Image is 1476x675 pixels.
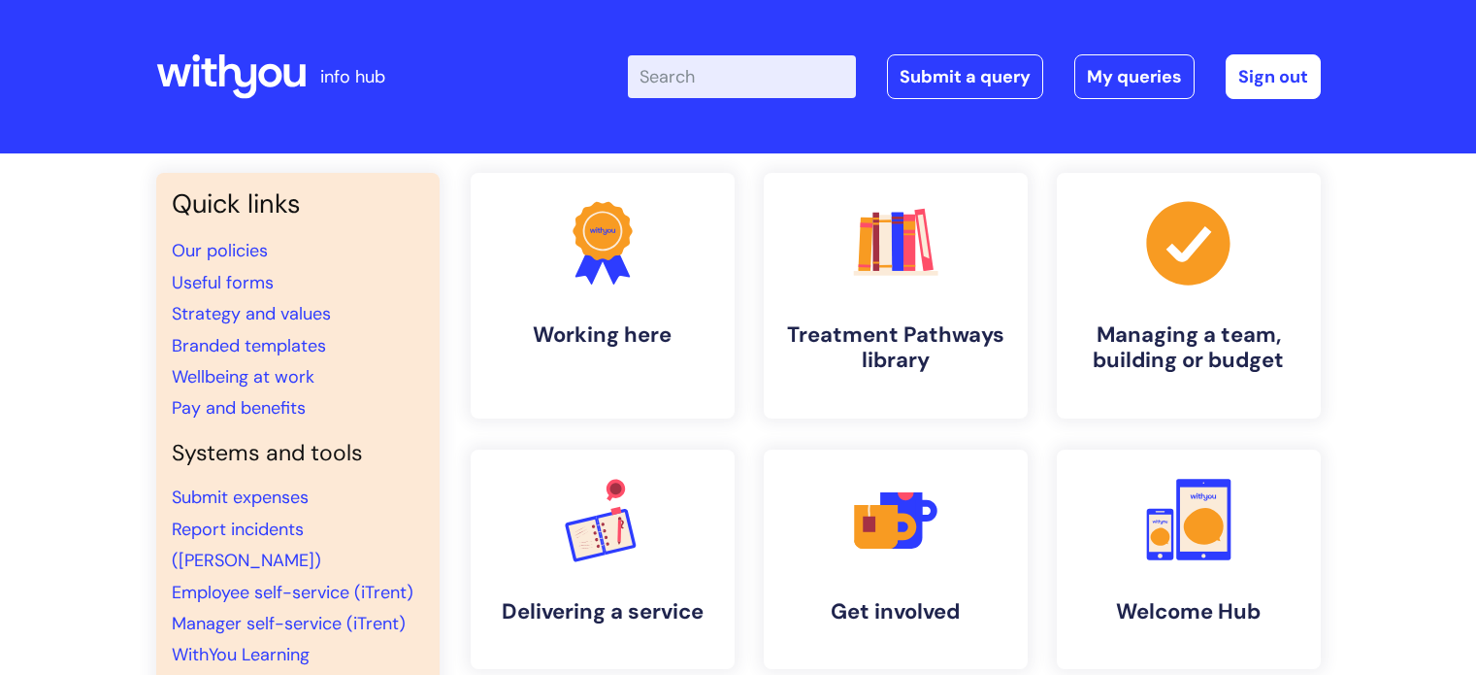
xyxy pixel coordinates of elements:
a: Get involved [764,450,1028,669]
a: Employee self-service (iTrent) [172,581,413,604]
h4: Working here [486,322,719,348]
input: Search [628,55,856,98]
a: Submit expenses [172,486,309,509]
a: Submit a query [887,54,1043,99]
p: info hub [320,61,385,92]
h4: Welcome Hub [1072,599,1305,624]
a: Branded templates [172,334,326,357]
a: Our policies [172,239,268,262]
a: Report incidents ([PERSON_NAME]) [172,518,321,572]
div: | - [628,54,1321,99]
a: Strategy and values [172,302,331,325]
h4: Delivering a service [486,599,719,624]
h4: Managing a team, building or budget [1072,322,1305,374]
a: Pay and benefits [172,396,306,420]
a: My queries [1074,54,1195,99]
h4: Treatment Pathways library [779,322,1012,374]
a: Managing a team, building or budget [1057,173,1321,419]
h3: Quick links [172,188,424,219]
a: WithYou Learning [172,643,310,666]
h4: Get involved [779,599,1012,624]
a: Delivering a service [471,450,735,669]
a: Working here [471,173,735,419]
h4: Systems and tools [172,440,424,467]
a: Useful forms [172,271,274,294]
a: Manager self-service (iTrent) [172,612,406,635]
a: Welcome Hub [1057,450,1321,669]
a: Sign out [1226,54,1321,99]
a: Wellbeing at work [172,365,314,388]
a: Treatment Pathways library [764,173,1028,419]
